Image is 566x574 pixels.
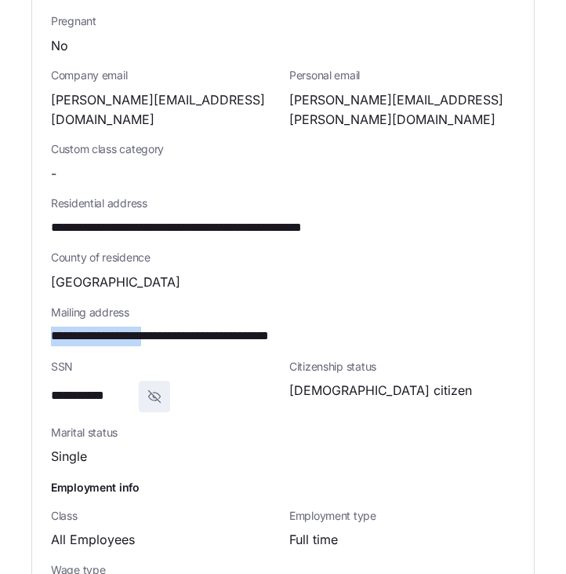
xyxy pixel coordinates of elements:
[51,68,277,83] span: Company email
[51,305,515,320] span: Mailing address
[289,359,515,375] span: Citizenship status
[51,250,515,265] span: County of residence
[51,90,277,130] span: [PERSON_NAME][EMAIL_ADDRESS][DOMAIN_NAME]
[51,196,515,211] span: Residential address
[51,13,515,29] span: Pregnant
[289,530,338,550] span: Full time
[51,272,180,292] span: [GEOGRAPHIC_DATA]
[51,530,135,550] span: All Employees
[51,359,277,375] span: SSN
[289,90,515,130] span: [PERSON_NAME][EMAIL_ADDRESS][PERSON_NAME][DOMAIN_NAME]
[51,447,87,466] span: Single
[51,425,277,441] span: Marital status
[51,479,515,495] h1: Employment info
[51,141,277,157] span: Custom class category
[289,381,472,400] span: [DEMOGRAPHIC_DATA] citizen
[51,164,56,184] span: -
[51,508,277,524] span: Class
[51,36,68,56] span: No
[289,508,515,524] span: Employment type
[289,68,515,83] span: Personal email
